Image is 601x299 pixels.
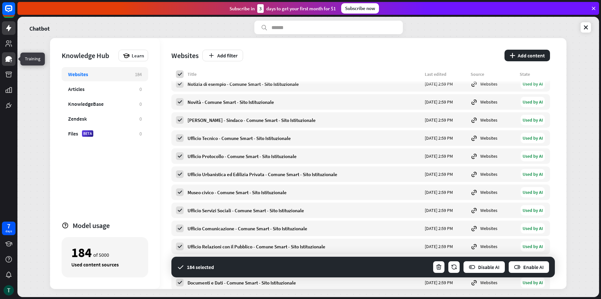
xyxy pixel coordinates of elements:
[425,225,467,231] div: [DATE] 2:59 PM
[68,86,85,92] div: Articles
[188,99,421,105] div: Novità - Comune Smart - Sito Istituzionale
[187,264,214,270] div: 184 selected
[471,225,516,232] div: Websites
[521,277,545,288] div: Used by AI
[68,115,87,122] div: Zendesk
[188,117,421,123] div: [PERSON_NAME] - Sindaco - Comune Smart - Sito Istituzionale
[188,71,421,77] div: Title
[508,261,550,274] button: Enable AI
[135,71,142,77] div: 184
[188,153,421,159] div: Ufficio Protocollo - Comune Smart - Sito Istituzionale
[5,3,25,22] button: Open LiveChat chat widget
[188,189,421,195] div: Museo civico - Comune Smart - Sito Istituzionale
[520,71,545,77] div: State
[132,53,144,59] span: Learn
[188,171,421,177] div: Ufficio Urbanistica ed Edilizia Privata - Comune Smart - Sito Istituzionale
[62,51,115,60] div: Knowledge Hub
[521,241,545,252] div: Used by AI
[471,116,516,124] div: Websites
[425,135,467,141] div: [DATE] 2:59 PM
[171,51,199,60] div: Websites
[68,71,88,77] div: Websites
[139,116,142,122] div: 0
[188,135,421,141] div: Ufficio Tecnico - Comune Smart - Sito Istituzionale
[425,207,467,213] div: [DATE] 2:59 PM
[471,135,516,142] div: Websites
[471,80,516,87] div: Websites
[139,131,142,137] div: 0
[471,279,516,286] div: Websites
[188,81,421,87] div: Notizia di esempio - Comune Smart - Sito Istituzionale
[202,50,243,61] button: Add filter
[139,101,142,107] div: 0
[68,101,104,107] div: KnowledgeBase
[521,169,545,179] div: Used by AI
[471,189,516,196] div: Websites
[188,280,421,286] div: Documenti e Dati - Comune Smart - Sito Istituzionale
[71,261,138,268] div: Used content sources
[521,97,545,107] div: Used by AI
[425,153,467,159] div: [DATE] 2:59 PM
[68,130,78,137] div: Files
[82,130,93,137] div: BETA
[521,115,545,125] div: Used by AI
[425,81,467,87] div: [DATE] 2:59 PM
[510,53,515,58] i: plus
[425,171,467,177] div: [DATE] 2:59 PM
[521,223,545,234] div: Used by AI
[471,98,516,105] div: Websites
[139,86,142,92] div: 0
[188,244,421,250] div: Ufficio Relazioni con il Pubblico - Comune Smart - Sito Istituzionale
[521,205,545,215] div: Used by AI
[188,207,421,214] div: Ufficio Servizi Sociali - Comune Smart - Sito Istituzionale
[521,133,545,143] div: Used by AI
[471,153,516,160] div: Websites
[521,151,545,161] div: Used by AI
[425,244,467,249] div: [DATE] 2:59 PM
[7,223,10,229] div: 7
[341,3,379,14] div: Subscribe now
[257,4,264,13] div: 3
[229,4,336,13] div: Subscribe in days to get your first month for $1
[5,229,12,234] div: days
[463,261,505,274] button: Disable AI
[425,117,467,123] div: [DATE] 2:59 PM
[425,189,467,195] div: [DATE] 2:59 PM
[425,71,467,77] div: Last edited
[71,247,138,258] div: of 5000
[425,99,467,105] div: [DATE] 2:59 PM
[425,280,467,285] div: [DATE] 2:59 PM
[471,171,516,178] div: Websites
[521,187,545,197] div: Used by AI
[29,21,50,34] a: Chatbot
[504,50,550,61] button: plusAdd content
[71,247,92,258] div: 184
[188,225,421,232] div: Ufficio Comunicazione - Comune Smart - Sito Istituzionale
[2,222,15,235] a: 7 days
[521,79,545,89] div: Used by AI
[471,71,516,77] div: Source
[471,243,516,250] div: Websites
[73,221,148,230] div: Model usage
[471,207,516,214] div: Websites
